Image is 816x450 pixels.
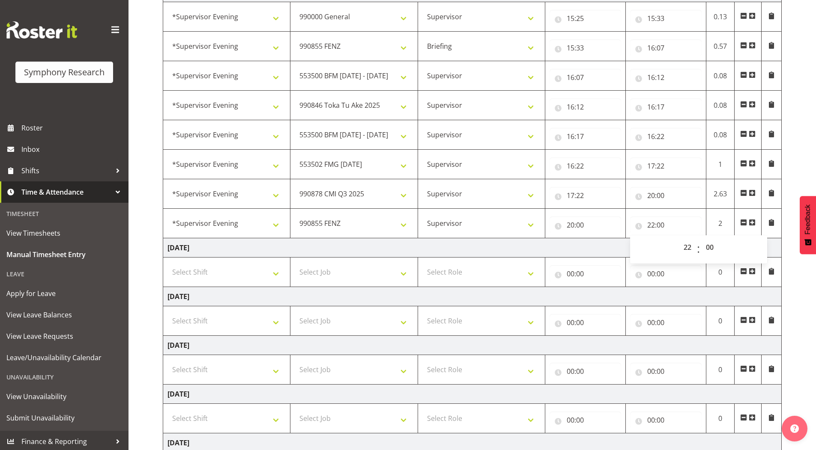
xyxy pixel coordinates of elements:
td: 0.08 [706,61,735,91]
input: Click to select... [630,187,702,204]
span: Manual Timesheet Entry [6,248,122,261]
input: Click to select... [550,216,621,234]
span: Time & Attendance [21,186,111,198]
input: Click to select... [630,10,702,27]
td: 2.63 [706,179,735,209]
input: Click to select... [550,157,621,175]
input: Click to select... [630,265,702,282]
td: 0 [706,258,735,287]
span: Leave/Unavailability Calendar [6,351,122,364]
td: 0 [706,404,735,433]
td: 0 [706,306,735,336]
a: View Timesheets [2,222,126,244]
div: Symphony Research [24,66,105,79]
td: 0 [706,355,735,385]
input: Click to select... [630,39,702,56]
span: Submit Unavailability [6,412,122,424]
span: Finance & Reporting [21,435,111,448]
td: 2 [706,209,735,238]
input: Click to select... [630,98,702,115]
td: [DATE] [163,287,782,306]
input: Click to select... [550,314,621,331]
div: Timesheet [2,205,126,222]
td: 0.08 [706,120,735,150]
a: Submit Unavailability [2,407,126,429]
span: : [697,239,700,260]
span: View Leave Balances [6,308,122,321]
td: 0.57 [706,32,735,61]
div: Unavailability [2,368,126,386]
input: Click to select... [630,69,702,86]
span: Inbox [21,143,124,156]
input: Click to select... [550,412,621,429]
span: View Timesheets [6,227,122,240]
div: Leave [2,265,126,283]
input: Click to select... [550,69,621,86]
input: Click to select... [550,10,621,27]
span: Feedback [804,204,812,234]
input: Click to select... [630,412,702,429]
a: Apply for Leave [2,283,126,304]
span: Apply for Leave [6,287,122,300]
input: Click to select... [550,187,621,204]
input: Click to select... [550,39,621,56]
img: help-xxl-2.png [790,424,799,433]
span: Roster [21,121,124,134]
a: View Unavailability [2,386,126,407]
td: 1 [706,150,735,179]
a: Leave/Unavailability Calendar [2,347,126,368]
input: Click to select... [550,98,621,115]
a: Manual Timesheet Entry [2,244,126,265]
input: Click to select... [630,128,702,145]
td: 0.13 [706,2,735,32]
input: Click to select... [630,157,702,175]
input: Click to select... [550,265,621,282]
input: Click to select... [630,363,702,380]
td: [DATE] [163,238,782,258]
a: View Leave Requests [2,326,126,347]
input: Click to select... [550,363,621,380]
input: Click to select... [630,216,702,234]
img: Rosterit website logo [6,21,77,38]
button: Feedback - Show survey [800,196,816,254]
span: View Leave Requests [6,330,122,343]
span: Shifts [21,164,111,177]
input: Click to select... [550,128,621,145]
input: Click to select... [630,314,702,331]
span: View Unavailability [6,390,122,403]
td: [DATE] [163,336,782,355]
a: View Leave Balances [2,304,126,326]
td: [DATE] [163,385,782,404]
td: 0.08 [706,91,735,120]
